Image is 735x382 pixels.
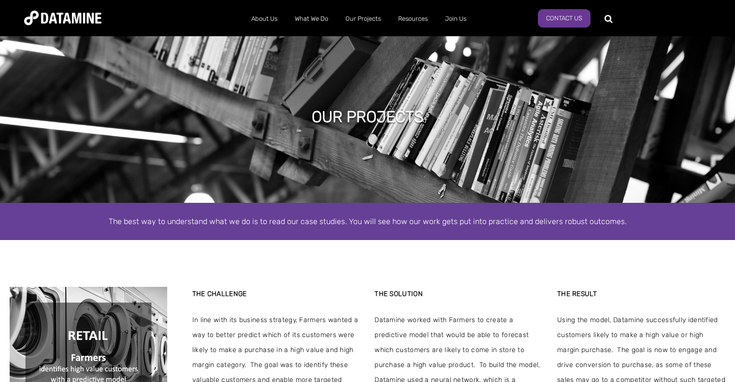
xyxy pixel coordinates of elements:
[243,6,286,31] a: About Us
[557,290,597,298] strong: THE RESULT
[375,290,423,298] strong: THE SOLUTION
[24,11,101,25] img: Datamine
[312,106,424,127] h1: Our projects
[389,6,436,31] a: Resources
[538,9,591,28] a: Contact Us
[192,290,247,298] strong: THE CHALLENGE
[92,215,643,228] div: The best way to understand what we do is to read our case studies. You will see how our work gets...
[436,6,475,31] a: Join Us
[337,6,389,31] a: Our Projects
[286,6,337,31] a: What We Do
